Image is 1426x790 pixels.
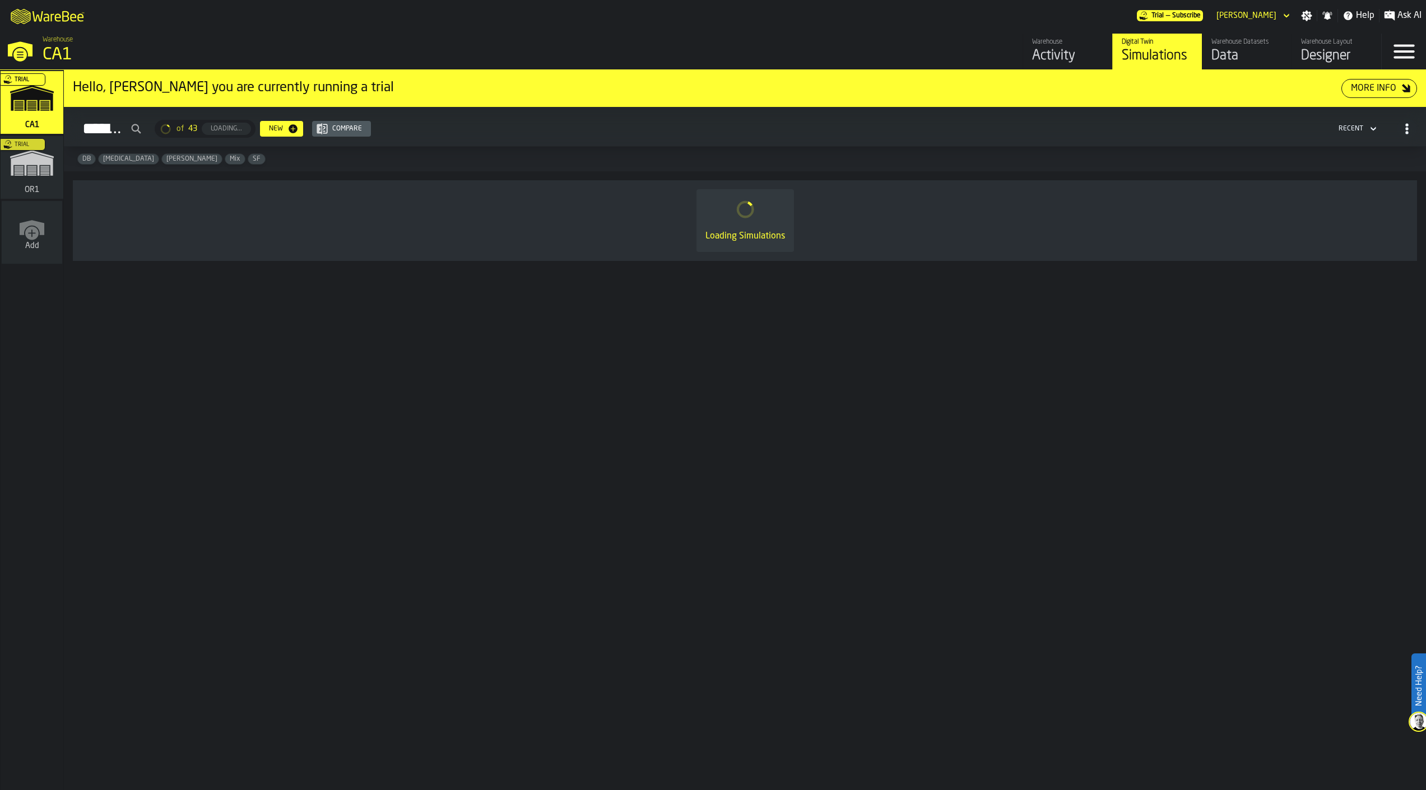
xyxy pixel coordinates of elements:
[1211,38,1283,46] div: Warehouse Datasets
[705,230,785,243] div: Loading Simulations
[64,107,1426,147] h2: button-Simulations
[1346,82,1401,95] div: More Info
[260,121,303,137] button: button-New
[1112,34,1202,69] a: link-to-/wh/i/76e2a128-1b54-4d66-80d4-05ae4c277723/simulations
[73,180,1417,261] div: ItemListCard-
[2,201,62,266] a: link-to-/wh/new
[43,45,345,65] div: CA1
[1292,34,1381,69] a: link-to-/wh/i/76e2a128-1b54-4d66-80d4-05ae4c277723/designer
[78,155,95,163] span: DB
[1317,10,1337,21] label: button-toggle-Notifications
[1382,34,1426,69] label: button-toggle-Menu
[1137,10,1203,21] div: Menu Subscription
[1301,47,1372,65] div: Designer
[15,142,29,148] span: Trial
[1,136,63,201] a: link-to-/wh/i/02d92962-0f11-4133-9763-7cb092bceeef/simulations
[99,155,159,163] span: Enteral
[248,155,265,163] span: SF
[162,155,222,163] span: Gregg
[1023,34,1112,69] a: link-to-/wh/i/76e2a128-1b54-4d66-80d4-05ae4c277723/feed/
[1212,9,1292,22] div: DropdownMenuValue-Gregg Arment
[312,121,371,137] button: button-Compare
[73,79,1341,97] div: Hello, [PERSON_NAME] you are currently running a trial
[1216,11,1276,20] div: DropdownMenuValue-Gregg Arment
[1122,38,1193,46] div: Digital Twin
[202,123,251,135] button: button-Loading...
[206,125,247,133] div: Loading...
[1151,12,1164,20] span: Trial
[1413,655,1425,717] label: Need Help?
[225,155,245,163] span: Mix
[1297,10,1317,21] label: button-toggle-Settings
[1202,34,1292,69] a: link-to-/wh/i/76e2a128-1b54-4d66-80d4-05ae4c277723/data
[64,70,1426,107] div: ItemListCard-
[1032,38,1103,46] div: Warehouse
[43,36,73,44] span: Warehouse
[188,124,197,133] span: 43
[328,125,366,133] div: Compare
[1338,9,1379,22] label: button-toggle-Help
[1166,12,1170,20] span: —
[1301,38,1372,46] div: Warehouse Layout
[1137,10,1203,21] a: link-to-/wh/i/76e2a128-1b54-4d66-80d4-05ae4c277723/pricing/
[1339,125,1363,133] div: DropdownMenuValue-4
[1379,9,1426,22] label: button-toggle-Ask AI
[1356,9,1374,22] span: Help
[176,124,184,133] span: of
[264,125,287,133] div: New
[1122,47,1193,65] div: Simulations
[1341,79,1417,98] button: button-More Info
[25,241,39,250] span: Add
[1,71,63,136] a: link-to-/wh/i/76e2a128-1b54-4d66-80d4-05ae4c277723/simulations
[150,120,260,138] div: ButtonLoadMore-Loading...-Prev-First-Last
[1397,9,1422,22] span: Ask AI
[1211,47,1283,65] div: Data
[15,77,29,83] span: Trial
[1172,12,1201,20] span: Subscribe
[1032,47,1103,65] div: Activity
[1334,122,1379,135] div: DropdownMenuValue-4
